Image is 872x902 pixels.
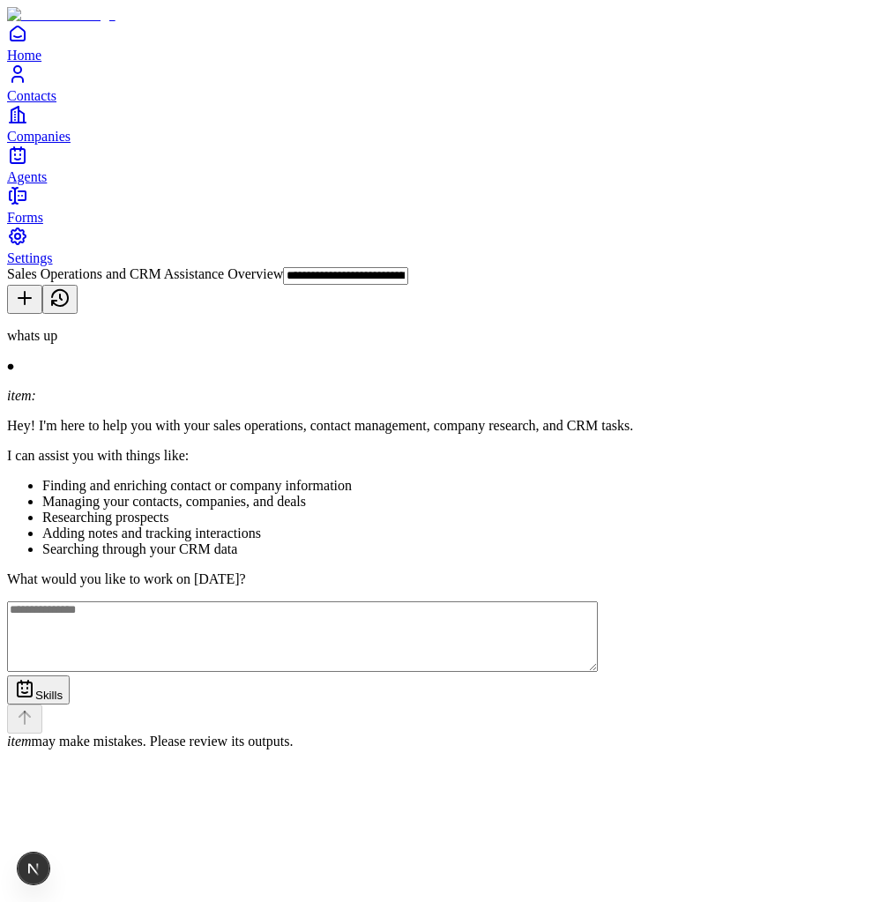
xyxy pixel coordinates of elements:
[7,675,70,704] button: Skills
[7,63,865,103] a: Contacts
[42,478,865,494] li: Finding and enriching contact or company information
[7,88,56,103] span: Contacts
[7,571,865,587] p: What would you like to work on [DATE]?
[35,689,63,702] span: Skills
[7,266,283,281] span: Sales Operations and CRM Assistance Overview
[7,145,865,184] a: Agents
[7,250,53,265] span: Settings
[7,328,865,344] p: whats up
[7,23,865,63] a: Home
[42,526,865,541] li: Adding notes and tracking interactions
[7,388,36,403] i: item:
[42,541,865,557] li: Searching through your CRM data
[42,494,865,510] li: Managing your contacts, companies, and deals
[7,226,865,265] a: Settings
[7,104,865,144] a: Companies
[7,129,71,144] span: Companies
[7,734,865,749] div: may make mistakes. Please review its outputs.
[7,448,865,464] p: I can assist you with things like:
[7,704,42,734] button: Send message
[7,418,865,434] p: Hey! I'm here to help you with your sales operations, contact management, company research, and C...
[7,48,41,63] span: Home
[42,285,78,314] button: View history
[7,7,116,23] img: Item Brain Logo
[7,169,47,184] span: Agents
[7,734,32,749] i: item
[7,285,42,314] button: New conversation
[7,185,865,225] a: Forms
[7,210,43,225] span: Forms
[42,510,865,526] li: Researching prospects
